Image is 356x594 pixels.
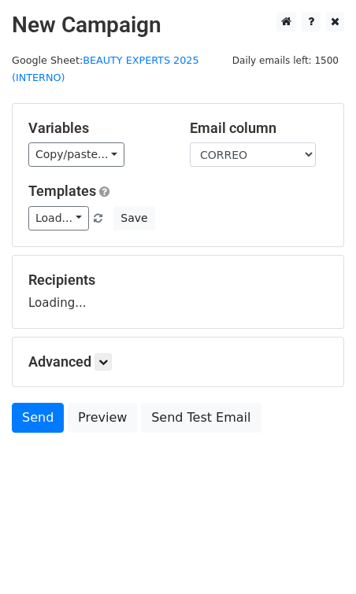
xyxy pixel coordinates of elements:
small: Google Sheet: [12,54,199,84]
a: Preview [68,403,137,433]
a: Load... [28,206,89,231]
a: BEAUTY EXPERTS 2025 (INTERNO) [12,54,199,84]
h5: Variables [28,120,166,137]
h5: Email column [190,120,328,137]
span: Daily emails left: 1500 [227,52,344,69]
h5: Advanced [28,353,328,371]
div: Loading... [28,271,328,312]
a: Send Test Email [141,403,261,433]
a: Templates [28,183,96,199]
a: Copy/paste... [28,142,124,167]
a: Daily emails left: 1500 [227,54,344,66]
a: Send [12,403,64,433]
h5: Recipients [28,271,328,289]
button: Save [113,206,154,231]
h2: New Campaign [12,12,344,39]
